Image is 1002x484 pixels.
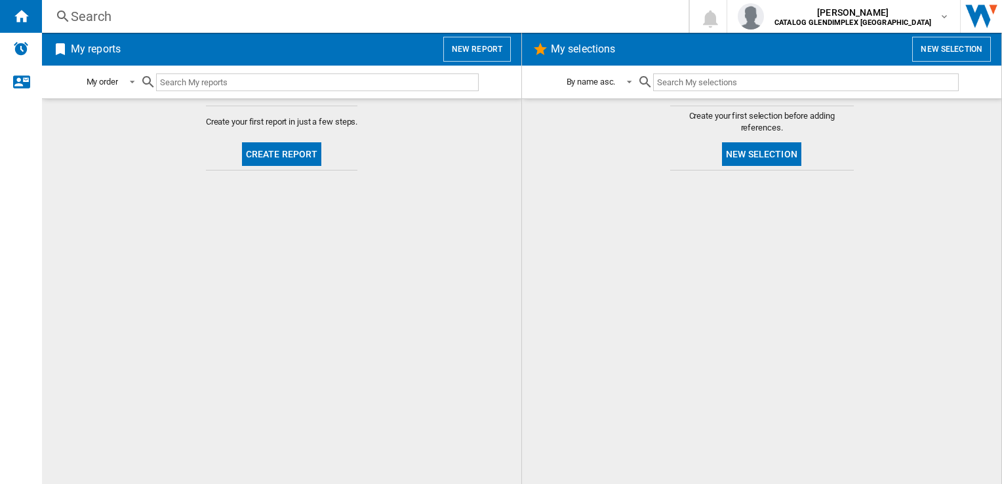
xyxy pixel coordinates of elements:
[87,77,118,87] div: My order
[242,142,322,166] button: Create report
[548,37,618,62] h2: My selections
[774,18,931,27] b: CATALOG GLENDIMPLEX [GEOGRAPHIC_DATA]
[567,77,616,87] div: By name asc.
[68,37,123,62] h2: My reports
[156,73,479,91] input: Search My reports
[443,37,511,62] button: New report
[738,3,764,30] img: profile.jpg
[13,41,29,56] img: alerts-logo.svg
[774,6,931,19] span: [PERSON_NAME]
[722,142,801,166] button: New selection
[912,37,991,62] button: New selection
[670,110,854,134] span: Create your first selection before adding references.
[206,116,358,128] span: Create your first report in just a few steps.
[653,73,958,91] input: Search My selections
[71,7,654,26] div: Search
